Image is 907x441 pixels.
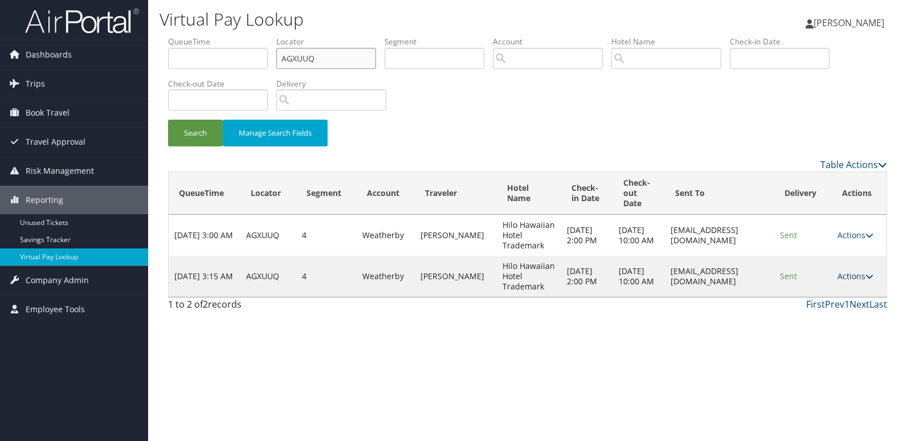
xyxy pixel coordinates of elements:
th: QueueTime: activate to sort column ascending [169,172,240,215]
td: Weatherby [357,256,415,297]
th: Delivery: activate to sort column ascending [774,172,832,215]
th: Traveler: activate to sort column ascending [415,172,497,215]
span: Sent [780,230,797,240]
td: [DATE] 2:00 PM [561,215,613,256]
td: Hilo Hawaiian Hotel Trademark [497,215,561,256]
td: Weatherby [357,215,415,256]
label: Locator [276,36,385,47]
td: [PERSON_NAME] [415,215,497,256]
a: Table Actions [820,158,887,171]
td: [PERSON_NAME] [415,256,497,297]
label: QueueTime [168,36,276,47]
td: 4 [296,256,357,297]
a: Actions [837,271,873,281]
td: [DATE] 2:00 PM [561,256,613,297]
td: AGXUUQ [240,256,296,297]
th: Actions [832,172,886,215]
td: 4 [296,215,357,256]
span: Trips [26,70,45,98]
td: [DATE] 10:00 AM [613,256,665,297]
td: AGXUUQ [240,215,296,256]
span: Dashboards [26,40,72,69]
label: Account [493,36,611,47]
span: 2 [203,298,208,311]
div: 1 to 2 of records [168,297,335,317]
a: 1 [844,298,849,311]
span: Risk Management [26,157,94,185]
label: Check-out Date [168,78,276,89]
span: [PERSON_NAME] [814,17,884,29]
span: Reporting [26,186,63,214]
th: Check-out Date: activate to sort column ascending [613,172,665,215]
label: Delivery [276,78,395,89]
th: Check-in Date: activate to sort column ascending [561,172,613,215]
a: Actions [837,230,873,240]
h1: Virtual Pay Lookup [160,7,650,31]
th: Segment: activate to sort column ascending [296,172,357,215]
td: [EMAIL_ADDRESS][DOMAIN_NAME] [665,256,774,297]
label: Hotel Name [611,36,730,47]
a: Last [869,298,887,311]
a: [PERSON_NAME] [806,6,896,40]
th: Account: activate to sort column ascending [357,172,415,215]
label: Check-in Date [730,36,838,47]
th: Hotel Name: activate to sort column ascending [497,172,561,215]
a: Next [849,298,869,311]
span: Sent [780,271,797,281]
span: Employee Tools [26,295,85,324]
a: First [806,298,825,311]
button: Manage Search Fields [223,120,328,146]
td: [EMAIL_ADDRESS][DOMAIN_NAME] [665,215,774,256]
img: airportal-logo.png [25,7,139,34]
td: [DATE] 10:00 AM [613,215,665,256]
span: Company Admin [26,266,89,295]
span: Book Travel [26,99,70,127]
a: Prev [825,298,844,311]
th: Sent To: activate to sort column descending [665,172,774,215]
button: Search [168,120,223,146]
td: Hilo Hawaiian Hotel Trademark [497,256,561,297]
label: Segment [385,36,493,47]
span: Travel Approval [26,128,85,156]
td: [DATE] 3:15 AM [169,256,240,297]
td: [DATE] 3:00 AM [169,215,240,256]
th: Locator: activate to sort column ascending [240,172,296,215]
